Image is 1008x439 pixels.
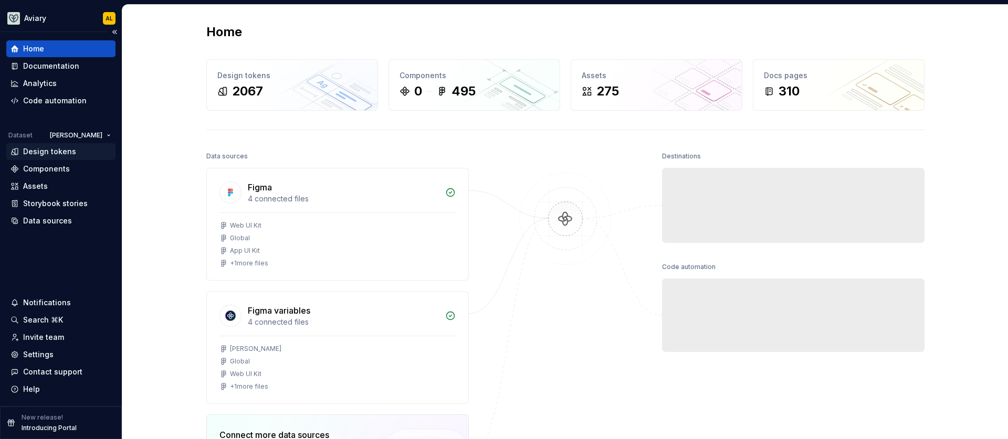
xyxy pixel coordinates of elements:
div: Design tokens [23,146,76,157]
div: Assets [23,181,48,191]
div: Home [23,44,44,54]
a: Design tokens2067 [206,59,378,111]
h2: Home [206,24,242,40]
button: [PERSON_NAME] [45,128,115,143]
a: Assets275 [571,59,742,111]
div: Docs pages [764,70,913,81]
a: Code automation [6,92,115,109]
div: Data sources [206,149,248,164]
a: Settings [6,346,115,363]
div: Documentation [23,61,79,71]
div: Figma variables [248,304,310,317]
div: Global [230,234,250,242]
a: Docs pages310 [753,59,925,111]
div: 0 [414,83,422,100]
div: Design tokens [217,70,367,81]
div: Web UI Kit [230,221,261,230]
a: Design tokens [6,143,115,160]
div: App UI Kit [230,247,260,255]
div: + 1 more files [230,259,268,267]
a: Home [6,40,115,57]
button: AviaryAL [2,7,120,29]
button: Notifications [6,294,115,311]
a: Assets [6,178,115,195]
a: Components0495 [388,59,560,111]
div: Data sources [23,216,72,226]
div: Destinations [662,149,701,164]
p: Introducing Portal [22,424,77,432]
a: Storybook stories [6,195,115,212]
div: [PERSON_NAME] [230,345,281,353]
div: Components [400,70,549,81]
div: Help [23,384,40,394]
div: Dataset [8,131,33,140]
div: Notifications [23,297,71,308]
div: Contact support [23,367,82,377]
div: 2067 [232,83,263,100]
div: Components [23,164,70,174]
a: Figma4 connected filesWeb UI KitGlobalApp UI Kit+1more files [206,168,469,281]
span: [PERSON_NAME] [50,131,102,140]
div: Code automation [662,260,716,274]
p: New release! [22,413,63,422]
div: 495 [451,83,476,100]
img: 256e2c79-9abd-4d59-8978-03feab5a3943.png [7,12,20,25]
div: + 1 more files [230,382,268,391]
div: Aviary [24,13,46,24]
div: 275 [596,83,619,100]
a: Documentation [6,58,115,74]
button: Help [6,381,115,398]
a: Components [6,160,115,177]
div: 4 connected files [248,194,439,204]
div: Web UI Kit [230,370,261,378]
div: 4 connected files [248,317,439,327]
div: Search ⌘K [23,315,63,325]
div: Global [230,357,250,366]
a: Analytics [6,75,115,92]
div: Invite team [23,332,64,342]
a: Figma variables4 connected files[PERSON_NAME]GlobalWeb UI Kit+1more files [206,291,469,404]
a: Data sources [6,212,115,229]
button: Collapse sidebar [107,25,122,39]
div: Storybook stories [23,198,88,209]
div: Code automation [23,95,87,106]
button: Contact support [6,363,115,380]
div: Analytics [23,78,57,89]
div: Figma [248,181,272,194]
div: AL [106,14,113,23]
button: Search ⌘K [6,312,115,328]
div: Settings [23,349,54,360]
div: 310 [779,83,800,100]
div: Assets [582,70,731,81]
a: Invite team [6,329,115,346]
